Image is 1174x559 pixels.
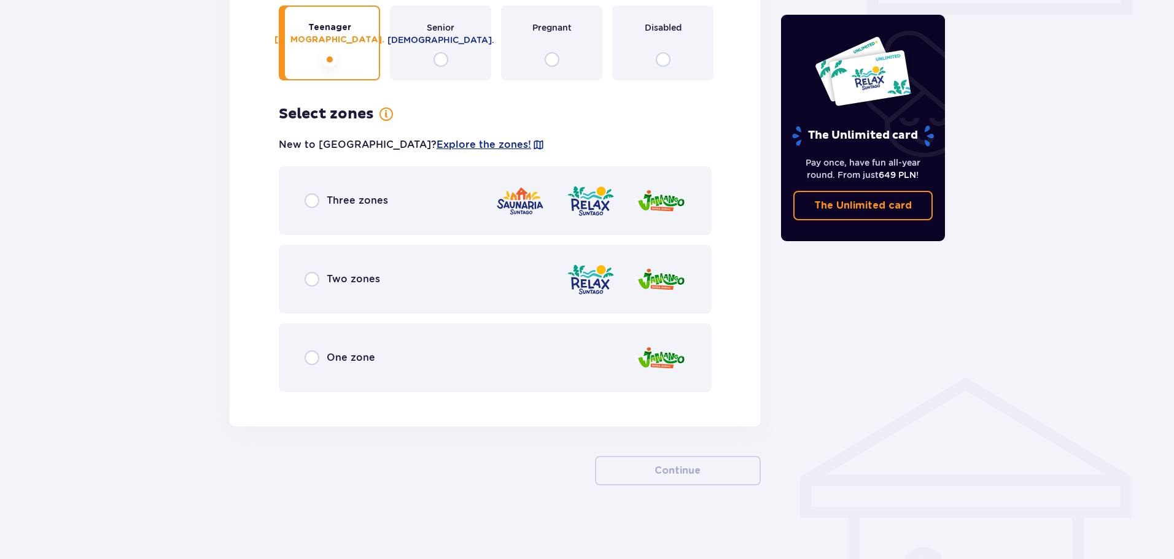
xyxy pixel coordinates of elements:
[814,36,912,107] img: Two entry cards to Suntago with the word 'UNLIMITED RELAX', featuring a white background with tro...
[566,183,615,218] img: Relax
[532,21,572,34] span: Pregnant
[879,170,916,180] span: 649 PLN
[308,21,351,34] span: Teenager
[566,262,615,297] img: Relax
[814,199,912,212] p: The Unlimited card
[496,183,545,218] img: Saunaria
[387,34,494,46] span: [DEMOGRAPHIC_DATA].
[427,21,454,34] span: Senior
[637,262,686,297] img: Jamango
[637,183,686,218] img: Jamango
[791,125,935,147] p: The Unlimited card
[327,194,388,207] span: Three zones
[279,138,545,152] p: New to [GEOGRAPHIC_DATA]?
[437,138,531,152] a: Explore the zones!
[595,456,761,485] button: Continue
[793,156,933,181] p: Pay once, have fun all-year round. From just !
[637,341,686,376] img: Jamango
[327,351,375,364] span: One zone
[274,34,384,46] span: [DEMOGRAPHIC_DATA].
[327,272,380,286] span: Two zones
[793,191,933,220] a: The Unlimited card
[645,21,682,34] span: Disabled
[279,105,374,123] h3: Select zones
[655,464,701,477] p: Continue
